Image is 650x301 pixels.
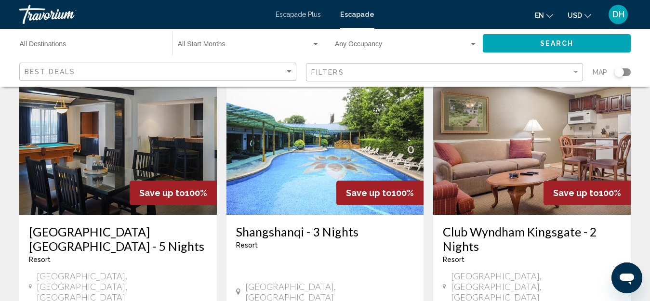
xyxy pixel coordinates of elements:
a: Club Wyndham Kingsgate - 2 Nights [443,224,621,253]
font: en [535,12,544,19]
span: Search [540,40,574,48]
span: Save up to [139,188,185,198]
button: Meniu utilizator [606,4,631,25]
span: Map [593,65,607,79]
span: Save up to [553,188,599,198]
span: Best Deals [25,68,75,76]
img: 2481I01X.jpg [433,61,631,215]
font: USD [568,12,582,19]
img: DA10O01L.jpg [226,61,424,215]
a: [GEOGRAPHIC_DATA] [GEOGRAPHIC_DATA] - 5 Nights [29,224,207,253]
a: Escapade Plus [276,11,321,18]
a: Travorium [19,5,266,24]
span: Resort [236,241,258,249]
div: 100% [130,181,217,205]
mat-select: Sort by [25,68,293,76]
div: 100% [336,181,424,205]
button: Search [483,34,631,52]
span: Save up to [346,188,392,198]
div: 100% [544,181,631,205]
span: Filters [311,68,344,76]
font: DH [612,9,624,19]
button: Schimbați moneda [568,8,591,22]
a: Shangshanqi - 3 Nights [236,224,414,239]
iframe: Buton lansare fereastră mesagerie [611,262,642,293]
button: Filter [306,63,583,82]
span: Resort [443,256,464,263]
a: Escapade [340,11,374,18]
button: Schimbați limba [535,8,553,22]
span: Resort [29,256,51,263]
img: RM79I01X.jpg [19,61,217,215]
